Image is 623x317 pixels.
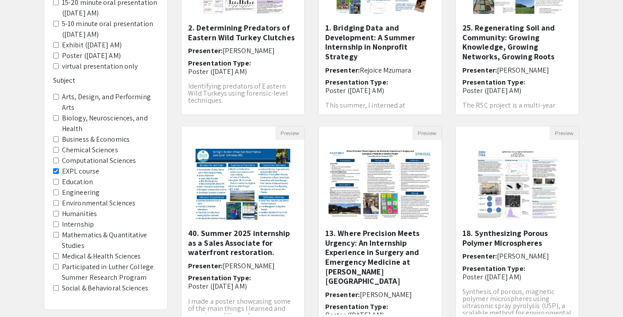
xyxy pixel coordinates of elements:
label: 5-10 minute oral presentation ([DATE] AM) [62,19,158,40]
p: Poster ([DATE] AM) [462,273,572,281]
span: Presentation Type: [188,58,251,68]
label: EXPL course [62,166,99,177]
h6: Presenter: [462,252,572,260]
h6: Presenter: [188,46,298,55]
label: Internship [62,219,94,230]
label: Engineering [62,187,100,198]
label: Computational Sciences [62,155,136,166]
img: <p>40. Summer 2025 internship as a Sales Associate for waterfront restoration.</p> [187,140,299,228]
label: Chemical Sciences [62,145,118,155]
h6: Presenter: [325,66,435,74]
p: Poster ([DATE] AM) [325,86,435,95]
h6: Presenter: [188,262,298,270]
img: <p>13. Where Precision Meets Urgency: An Internship Experience in Surgery and Emergency Medicine ... [319,140,442,228]
img: <p>18. Synthesizing Porous Polymer Microspheres</p> [467,140,568,228]
p: The RSC project is a multi-year initiative led by four faculty members from the Environmental Stu... [462,102,572,130]
span: Presentation Type: [188,273,251,282]
span: Presentation Type: [462,77,525,87]
label: Humanities [62,209,97,219]
label: Poster ([DATE] AM) [62,50,121,61]
p: This summer, I interned at [GEOGRAPHIC_DATA] and [GEOGRAPHIC_DATA] in [GEOGRAPHIC_DATA], [GEOGRAP... [325,102,435,151]
span: [PERSON_NAME] [497,66,549,75]
h5: 1. Bridging Data and Development: A Summer Internship in Nonprofit Strategy [325,23,435,61]
iframe: Chat [7,277,38,310]
span: [PERSON_NAME] [360,290,412,299]
h6: Presenter: [325,290,435,299]
h5: 18. Synthesizing Porous Polymer Microspheres [462,228,572,247]
button: Preview [275,126,304,140]
span: [PERSON_NAME] [497,251,549,261]
label: Medical & Health Sciences [62,251,141,262]
h5: 25. Regenerating Soil and Community: Growing Knowledge, Growing Networks, Growing Roots [462,23,572,61]
p: Identifying predators of Eastern Wild Turkeys using forensic-level techniques. [188,83,298,104]
p: Poster ([DATE] AM) [462,86,572,95]
h5: 2. Determining Predators of Eastern Wild Turkey Clutches [188,23,298,42]
label: Social & Behavioral Sciences [62,283,148,294]
button: Preview [412,126,442,140]
h6: Presenter: [462,66,572,74]
span: Rejoice Mzumara [360,66,411,75]
span: [PERSON_NAME] [223,261,275,271]
p: Poster ([DATE] AM) [188,67,298,76]
label: Arts, Design, and Performing Arts [62,92,158,113]
span: Presentation Type: [325,77,388,87]
label: Business & Economics [62,134,130,145]
label: Environmental Sciences [62,198,135,209]
label: Exhibit ([DATE] AM) [62,40,122,50]
label: Mathematics & Quantitative Studies [62,230,158,251]
h6: Subject [53,76,158,85]
p: Poster ([DATE] AM) [188,282,298,290]
label: Education [62,177,93,187]
h5: 40. Summer 2025 internship as a Sales Associate for waterfront restoration. [188,228,298,257]
span: Presentation Type: [325,302,388,311]
button: Preview [550,126,579,140]
span: Presentation Type: [462,264,525,273]
h5: 13. Where Precision Meets Urgency: An Internship Experience in Surgery and Emergency Medicine at ... [325,228,435,286]
label: Biology, Neurosciences, and Health [62,113,158,134]
label: Participated in Luther College Summer Research Program [62,262,158,283]
span: [PERSON_NAME] [223,46,275,55]
label: virtual presentation only [62,61,138,72]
